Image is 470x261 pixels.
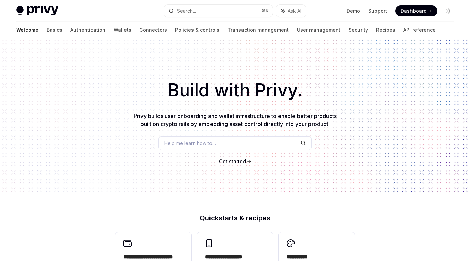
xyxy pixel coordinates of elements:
[16,22,38,38] a: Welcome
[219,158,246,165] a: Get started
[403,22,436,38] a: API reference
[443,5,454,16] button: Toggle dark mode
[347,7,360,14] a: Demo
[349,22,368,38] a: Security
[368,7,387,14] a: Support
[262,8,269,14] span: ⌘ K
[70,22,105,38] a: Authentication
[139,22,167,38] a: Connectors
[11,77,459,104] h1: Build with Privy.
[47,22,62,38] a: Basics
[288,7,301,14] span: Ask AI
[16,6,58,16] img: light logo
[401,7,427,14] span: Dashboard
[164,5,273,17] button: Search...⌘K
[177,7,196,15] div: Search...
[376,22,395,38] a: Recipes
[114,22,131,38] a: Wallets
[219,158,246,164] span: Get started
[175,22,219,38] a: Policies & controls
[134,112,337,127] span: Privy builds user onboarding and wallet infrastructure to enable better products built on crypto ...
[395,5,437,16] a: Dashboard
[297,22,340,38] a: User management
[115,215,355,221] h2: Quickstarts & recipes
[164,140,216,147] span: Help me learn how to…
[276,5,306,17] button: Ask AI
[228,22,289,38] a: Transaction management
